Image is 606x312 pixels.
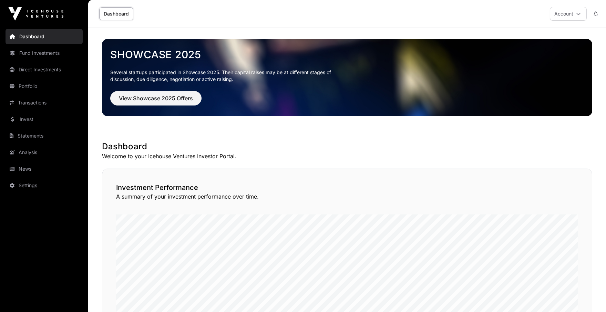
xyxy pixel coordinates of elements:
a: News [6,161,83,177]
p: A summary of your investment performance over time. [116,192,578,201]
img: Showcase 2025 [102,39,592,116]
a: Analysis [6,145,83,160]
button: Account [550,7,587,21]
h2: Investment Performance [116,183,578,192]
p: Welcome to your Icehouse Ventures Investor Portal. [102,152,592,160]
span: View Showcase 2025 Offers [119,94,193,102]
a: Direct Investments [6,62,83,77]
a: View Showcase 2025 Offers [110,98,202,105]
a: Fund Investments [6,46,83,61]
a: Invest [6,112,83,127]
a: Dashboard [6,29,83,44]
h1: Dashboard [102,141,592,152]
img: Icehouse Ventures Logo [8,7,63,21]
a: Portfolio [6,79,83,94]
iframe: Chat Widget [572,279,606,312]
button: View Showcase 2025 Offers [110,91,202,105]
a: Statements [6,128,83,143]
a: Settings [6,178,83,193]
a: Dashboard [99,7,133,20]
a: Transactions [6,95,83,110]
a: Showcase 2025 [110,48,584,61]
p: Several startups participated in Showcase 2025. Their capital raises may be at different stages o... [110,69,342,83]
